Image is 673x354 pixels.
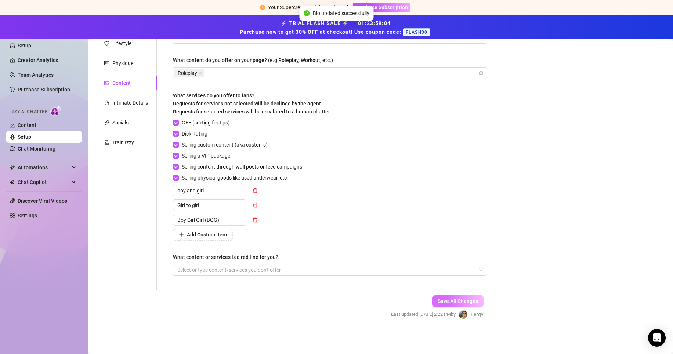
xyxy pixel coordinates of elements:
[179,152,233,160] span: Selling a VIP package
[173,214,246,226] input: Enter custom item
[173,185,246,196] input: Enter custom item
[173,93,331,115] span: What services do you offer to fans? Requests for services not selected will be declined by the ag...
[304,10,310,16] span: check-circle
[18,54,76,66] a: Creator Analytics
[174,69,204,77] span: Roleplay
[187,232,227,238] span: Add Custom Item
[403,28,430,36] span: FLASH30
[173,56,333,64] div: What content do you offer on your page? (e.g Roleplay, Workout, etc.)
[104,61,109,66] span: idcard
[173,253,278,261] div: What content or services is a red line for you?
[18,43,31,48] a: Setup
[179,141,271,149] span: Selling custom content (aka customs)
[177,265,179,274] input: What content or services is a red line for you?
[179,232,184,237] span: plus
[18,72,54,78] a: Team Analytics
[355,4,408,10] span: Purchase Subscription
[179,163,305,171] span: Selling content through wall posts or feed campaigns
[112,39,131,47] div: Lifestyle
[391,311,456,318] span: Last updated: [DATE] 2:22 PM by
[179,130,210,138] span: Dick Rating
[104,140,109,145] span: experiment
[313,9,369,17] span: Bio updated successfully
[112,99,148,107] div: Intimate Details
[18,134,31,140] a: Setup
[112,119,129,127] div: Socials
[18,162,70,173] span: Automations
[179,119,233,127] span: GFE (sexting for tips)
[438,298,478,304] span: Save All Changes
[268,4,350,10] span: Your Supercreator Trial ends [DATE].
[18,87,70,93] a: Purchase Subscription
[10,108,47,115] span: Izzy AI Chatter
[173,229,233,241] button: Add Custom Item
[50,105,62,116] img: AI Chatter
[18,176,70,188] span: Chat Copilot
[253,203,258,208] span: delete
[10,180,14,185] img: Chat Copilot
[432,295,484,307] button: Save All Changes
[178,69,197,77] span: Roleplay
[358,20,391,26] span: 01 : 23 : 59 : 04
[10,165,15,170] span: thunderbolt
[459,310,467,319] img: Fergy
[199,71,202,75] span: close
[206,69,207,77] input: What content do you offer on your page? (e.g Roleplay, Workout, etc.)
[253,188,258,193] span: delete
[648,329,666,347] div: Open Intercom Messenger
[173,199,246,211] input: Enter custom item
[173,253,283,261] label: What content or services is a red line for you?
[18,213,37,218] a: Settings
[173,56,338,64] label: What content do you offer on your page? (e.g Roleplay, Workout, etc.)
[179,174,290,182] span: Selling physical goods like used underwear, etc
[18,122,36,128] a: Content
[112,138,134,147] div: Train Izzy
[112,79,131,87] div: Content
[104,120,109,125] span: link
[112,59,133,67] div: Physique
[353,4,410,10] a: Purchase Subscription
[353,3,410,12] button: Purchase Subscription
[18,146,55,152] a: Chat Monitoring
[104,41,109,46] span: heart
[260,5,265,10] span: exclamation-circle
[104,80,109,86] span: picture
[471,310,484,318] span: Fergy
[479,71,483,75] span: close-circle
[253,217,258,223] span: delete
[104,100,109,105] span: fire
[240,29,403,35] strong: Purchase now to get 30% OFF at checkout! Use coupon code:
[18,198,67,204] a: Discover Viral Videos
